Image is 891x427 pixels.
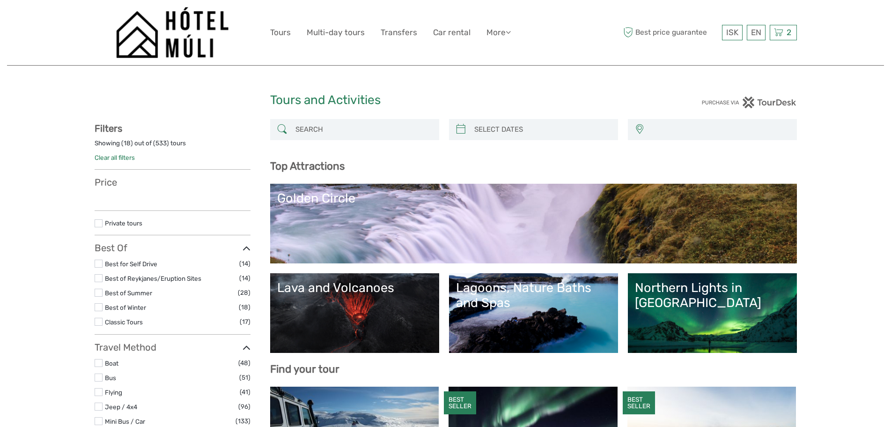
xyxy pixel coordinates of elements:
[105,389,122,396] a: Flying
[444,391,476,415] div: BEST SELLER
[239,273,250,284] span: (14)
[270,363,339,375] b: Find your tour
[277,191,790,256] a: Golden Circle
[270,93,621,108] h1: Tours and Activities
[105,260,157,268] a: Best for Self Drive
[701,97,796,108] img: PurchaseViaTourDesk.png
[105,289,152,297] a: Best of Summer
[623,391,655,415] div: BEST SELLER
[277,280,432,346] a: Lava and Volcanoes
[95,177,250,188] h3: Price
[105,219,142,227] a: Private tours
[238,401,250,412] span: (96)
[239,372,250,383] span: (51)
[726,28,738,37] span: ISK
[95,242,250,254] h3: Best Of
[95,342,250,353] h3: Travel Method
[238,358,250,368] span: (48)
[277,280,432,295] div: Lava and Volcanoes
[635,280,790,311] div: Northern Lights in [GEOGRAPHIC_DATA]
[456,280,611,311] div: Lagoons, Nature Baths and Spas
[95,154,135,161] a: Clear all filters
[105,360,118,367] a: Boat
[635,280,790,346] a: Northern Lights in [GEOGRAPHIC_DATA]
[105,374,116,382] a: Bus
[105,418,145,425] a: Mini Bus / Car
[471,121,613,138] input: SELECT DATES
[292,121,434,138] input: SEARCH
[238,287,250,298] span: (28)
[270,26,291,39] a: Tours
[105,403,137,411] a: Jeep / 4x4
[239,302,250,313] span: (18)
[95,139,250,153] div: Showing ( ) out of ( ) tours
[236,416,250,427] span: (133)
[433,26,471,39] a: Car rental
[277,191,790,206] div: Golden Circle
[124,139,131,148] label: 18
[240,387,250,397] span: (41)
[116,7,229,58] img: 1276-09780d38-f550-4f2e-b773-0f2717b8e24e_logo_big.png
[307,26,365,39] a: Multi-day tours
[95,123,122,134] strong: Filters
[105,275,201,282] a: Best of Reykjanes/Eruption Sites
[155,139,167,148] label: 533
[240,316,250,327] span: (17)
[381,26,417,39] a: Transfers
[105,318,143,326] a: Classic Tours
[239,258,250,269] span: (14)
[456,280,611,346] a: Lagoons, Nature Baths and Spas
[270,160,345,172] b: Top Attractions
[105,304,146,311] a: Best of Winter
[747,25,766,40] div: EN
[486,26,511,39] a: More
[621,25,720,40] span: Best price guarantee
[785,28,793,37] span: 2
